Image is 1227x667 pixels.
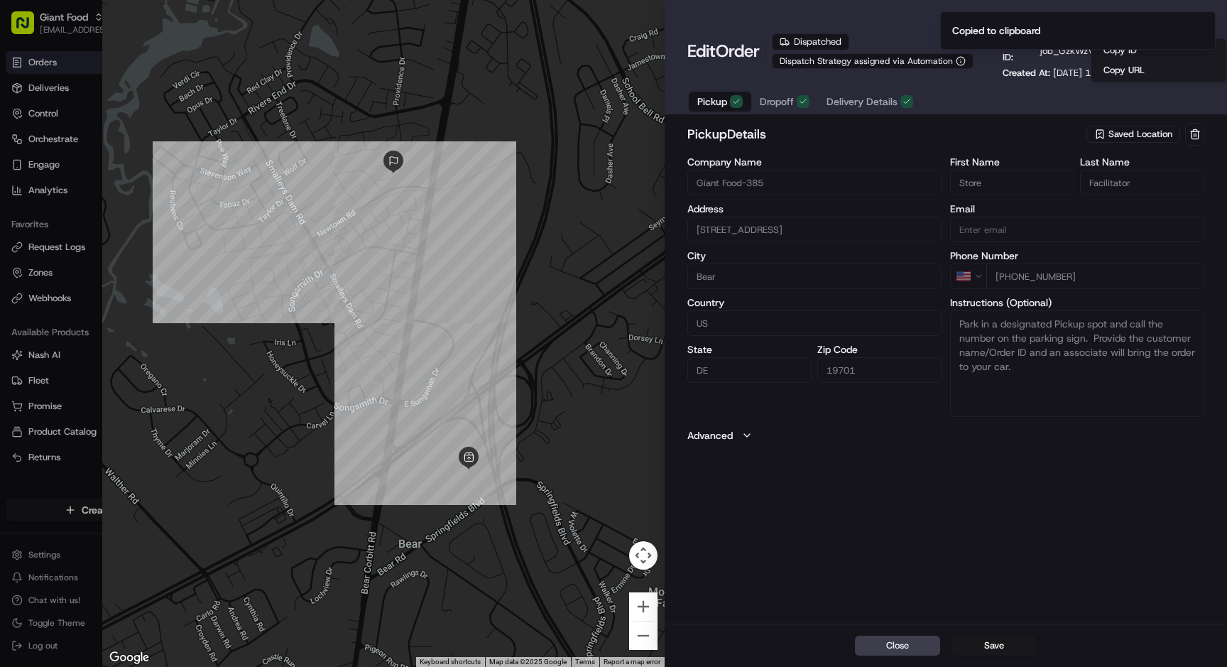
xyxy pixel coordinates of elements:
[37,92,256,107] input: Got a question? Start typing here...
[697,94,727,109] span: Pickup
[604,658,660,666] a: Report a map error
[950,204,1204,214] label: Email
[134,206,228,220] span: API Documentation
[687,217,942,242] input: 300 Eden Cir, Bear, DE 19701, US
[817,345,942,354] label: Zip Code
[950,310,1204,417] textarea: Park in a designated Pickup spot and call the number on the parking sign. Provide the customer na...
[14,207,26,219] div: 📗
[48,150,180,161] div: We're available if you need us!
[687,264,942,289] input: Enter city
[9,200,114,226] a: 📗Knowledge Base
[629,592,658,621] button: Zoom in
[687,204,942,214] label: Address
[1003,67,1110,80] p: Created At:
[114,200,234,226] a: 💻API Documentation
[1080,157,1204,167] label: Last Name
[241,140,258,157] button: Start new chat
[687,310,942,336] input: Enter country
[687,170,942,195] input: Enter company name
[48,136,233,150] div: Start new chat
[687,428,733,443] label: Advanced
[1080,170,1204,195] input: Enter last name
[760,94,794,109] span: Dropoff
[141,241,172,251] span: Pylon
[420,657,481,667] button: Keyboard shortcuts
[687,40,760,63] h1: Edit
[106,649,153,667] img: Google
[489,658,567,666] span: Map data ©2025 Google
[14,57,258,80] p: Welcome 👋
[1040,45,1189,58] a: job_GzkWzVsUQte4aJn8Ge2CRc
[575,658,595,666] a: Terms (opens in new tab)
[1053,67,1110,79] span: [DATE] 10:15
[817,357,942,383] input: Enter zip code
[952,23,1040,38] div: Copied to clipboard
[28,206,109,220] span: Knowledge Base
[629,622,658,650] button: Zoom out
[100,240,172,251] a: Powered byPylon
[106,649,153,667] a: Open this area in Google Maps (opens a new window)
[1040,45,1179,58] span: job_GzkWzVsUQte4aJn8Ge2CRc
[716,40,760,63] span: Order
[827,94,898,109] span: Delivery Details
[1108,128,1172,141] span: Saved Location
[1086,124,1182,144] button: Saved Location
[950,170,1074,195] input: Enter first name
[780,55,953,67] span: Dispatch Strategy assigned via Automation
[772,33,849,50] div: Dispatched
[950,217,1204,242] input: Enter email
[629,541,658,570] button: Map camera controls
[14,14,43,43] img: Nash
[687,345,812,354] label: State
[772,53,974,69] button: Dispatch Strategy assigned via Automation
[1094,62,1223,79] button: Copy URL
[1003,38,1204,64] div: Delivery ID:
[855,636,940,656] button: Close
[986,264,1204,289] input: Enter phone number
[687,124,1084,144] h2: pickup Details
[951,636,1037,656] button: Save
[687,251,942,261] label: City
[687,428,1204,443] button: Advanced
[1094,42,1223,59] button: Copy ID
[950,157,1074,167] label: First Name
[687,157,942,167] label: Company Name
[687,298,942,308] label: Country
[120,207,131,219] div: 💻
[14,136,40,161] img: 1736555255976-a54dd68f-1ca7-489b-9aae-adbdc363a1c4
[950,298,1204,308] label: Instructions (Optional)
[950,251,1204,261] label: Phone Number
[687,357,812,383] input: Enter state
